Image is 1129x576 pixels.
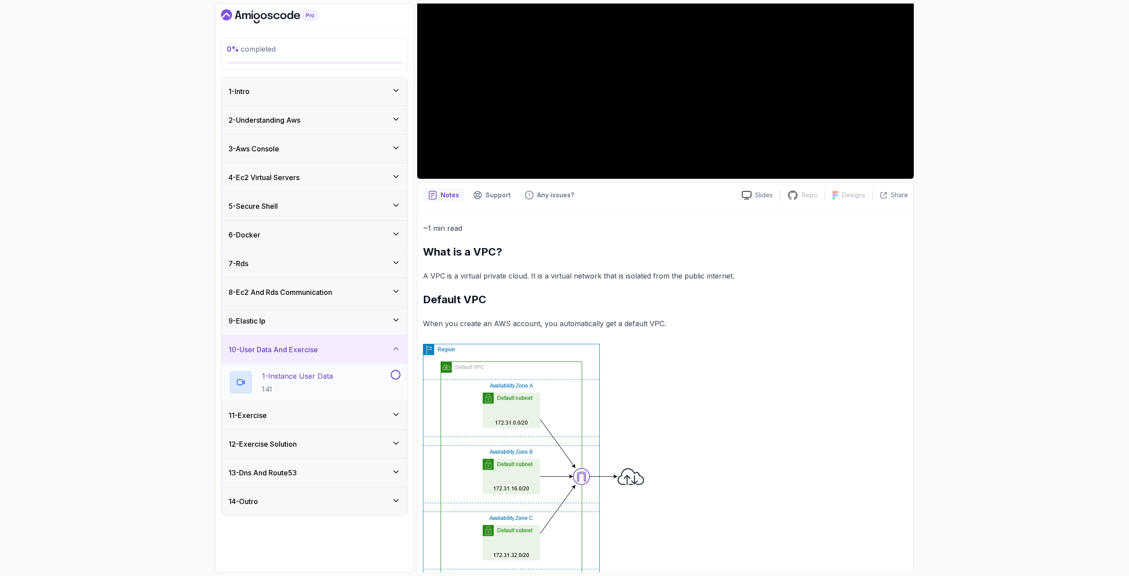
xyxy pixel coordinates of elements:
[891,191,908,200] p: Share
[423,245,908,259] h2: What is a VPC?
[423,222,908,234] p: ~1 min read
[221,335,407,364] button: 10-User Data And Exercise
[227,45,276,53] span: completed
[520,188,579,202] button: Feedback button
[221,401,407,429] button: 11-Exercise
[872,191,908,200] button: Share
[228,496,258,507] h3: 14 - Outro
[221,9,337,23] a: Dashboard
[221,487,407,516] button: 14-Outro
[262,371,333,381] p: 1 - Instance User Data
[228,143,279,154] h3: 3 - Aws Console
[423,270,908,282] p: A VPC is a virtual private cloud. It is a virtual network that is isolated from the public internet.
[423,317,908,330] p: When you create an AWS account, you automatically get a default VPC.
[755,191,773,200] p: Slides
[221,430,407,458] button: 12-Exercise Solution
[228,172,299,183] h3: 4 - Ec2 Virtual Servers
[228,410,267,421] h3: 11 - Exercise
[228,344,318,355] h3: 10 - User Data And Exercise
[221,307,407,335] button: 9-Elastic Ip
[228,115,300,125] h3: 2 - Understanding Aws
[228,201,278,211] h3: 5 - Secure Shell
[227,45,239,53] span: 0 %
[221,459,407,487] button: 13-Dns And Route53
[221,135,407,163] button: 3-Aws Console
[423,293,908,307] h2: Default VPC
[221,192,407,220] button: 5-Secure Shell
[221,77,407,105] button: 1-Intro
[221,278,407,306] button: 8-Ec2 And Rds Communication
[221,163,407,192] button: 4-Ec2 Virtual Servers
[228,370,400,395] button: 1-Instance User Data1:41
[228,439,297,449] h3: 12 - Exercise Solution
[221,106,407,134] button: 2-Understanding Aws
[221,221,407,249] button: 6-Docker
[802,191,818,200] p: Repo
[228,287,332,297] h3: 8 - Ec2 And Rds Communication
[486,191,511,200] p: Support
[468,188,516,202] button: Support button
[537,191,574,200] p: Any issues?
[228,258,248,269] h3: 7 - Rds
[842,191,865,200] p: Designs
[228,230,260,240] h3: 6 - Docker
[228,86,250,97] h3: 1 - Intro
[228,467,297,478] h3: 13 - Dns And Route53
[262,385,333,394] p: 1:41
[221,249,407,278] button: 7-Rds
[735,191,780,200] a: Slides
[228,316,265,326] h3: 9 - Elastic Ip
